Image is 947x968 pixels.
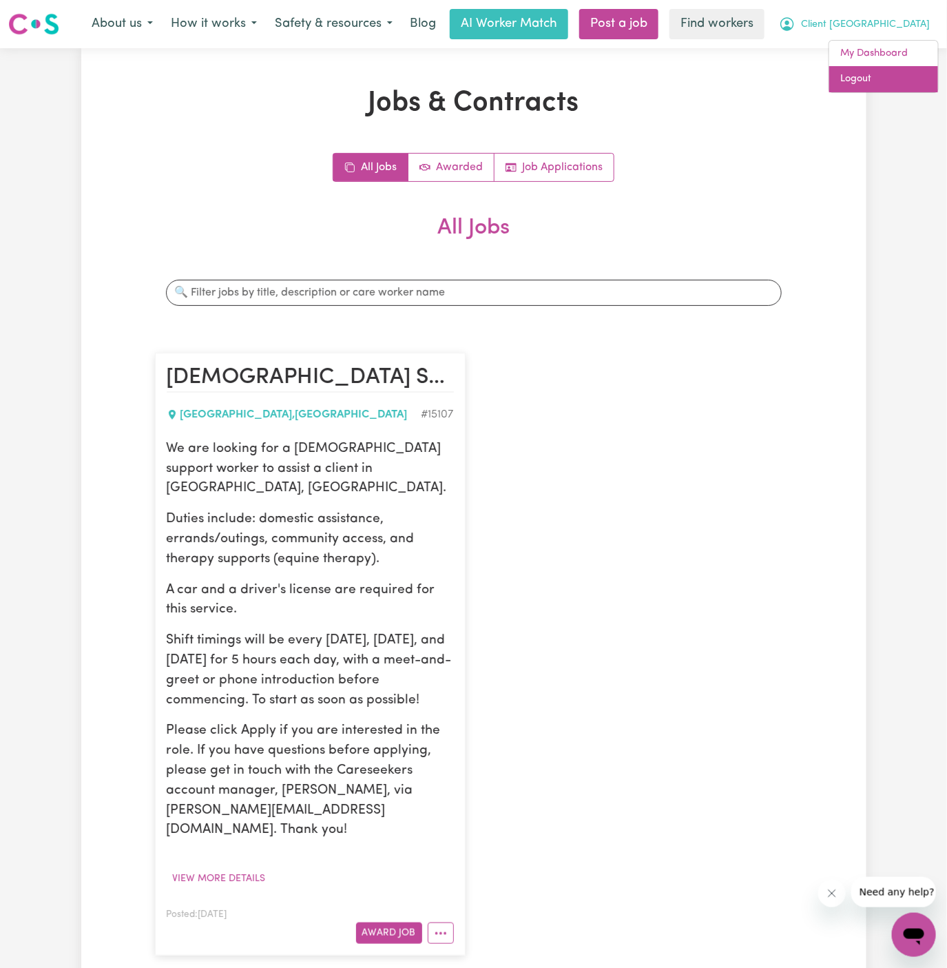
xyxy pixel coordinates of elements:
[851,877,936,907] iframe: Message from company
[801,17,930,32] span: Client [GEOGRAPHIC_DATA]
[669,9,764,39] a: Find workers
[579,9,658,39] a: Post a job
[8,12,59,37] img: Careseekers logo
[408,154,495,181] a: Active jobs
[402,9,444,39] a: Blog
[167,581,454,621] p: A car and a driver's license are required for this service.
[892,913,936,957] iframe: Button to launch messaging window
[167,406,422,423] div: [GEOGRAPHIC_DATA] , [GEOGRAPHIC_DATA]
[818,880,846,907] iframe: Close message
[167,910,227,919] span: Posted: [DATE]
[167,721,454,841] p: Please click Apply if you are interested in the role. If you have questions before applying, plea...
[166,280,782,306] input: 🔍 Filter jobs by title, description or care worker name
[356,923,422,944] button: Award Job
[333,154,408,181] a: All jobs
[829,66,938,92] a: Logout
[495,154,614,181] a: Job applications
[428,923,454,944] button: More options
[155,87,793,120] h1: Jobs & Contracts
[8,8,59,40] a: Careseekers logo
[167,510,454,569] p: Duties include: domestic assistance, errands/outings, community access, and therapy supports (equ...
[167,631,454,710] p: Shift timings will be every [DATE], [DATE], and [DATE] for 5 hours each day, with a meet-and-gree...
[266,10,402,39] button: Safety & resources
[167,440,454,499] p: We are looking for a [DEMOGRAPHIC_DATA] support worker to assist a client in [GEOGRAPHIC_DATA], [...
[770,10,939,39] button: My Account
[829,41,938,67] a: My Dashboard
[450,9,568,39] a: AI Worker Match
[167,364,454,392] h2: Female Support Worker Needed In Macquarie Park, NSW
[422,406,454,423] div: Job ID #15107
[162,10,266,39] button: How it works
[829,40,939,93] div: My Account
[155,215,793,263] h2: All Jobs
[167,868,272,889] button: View more details
[83,10,162,39] button: About us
